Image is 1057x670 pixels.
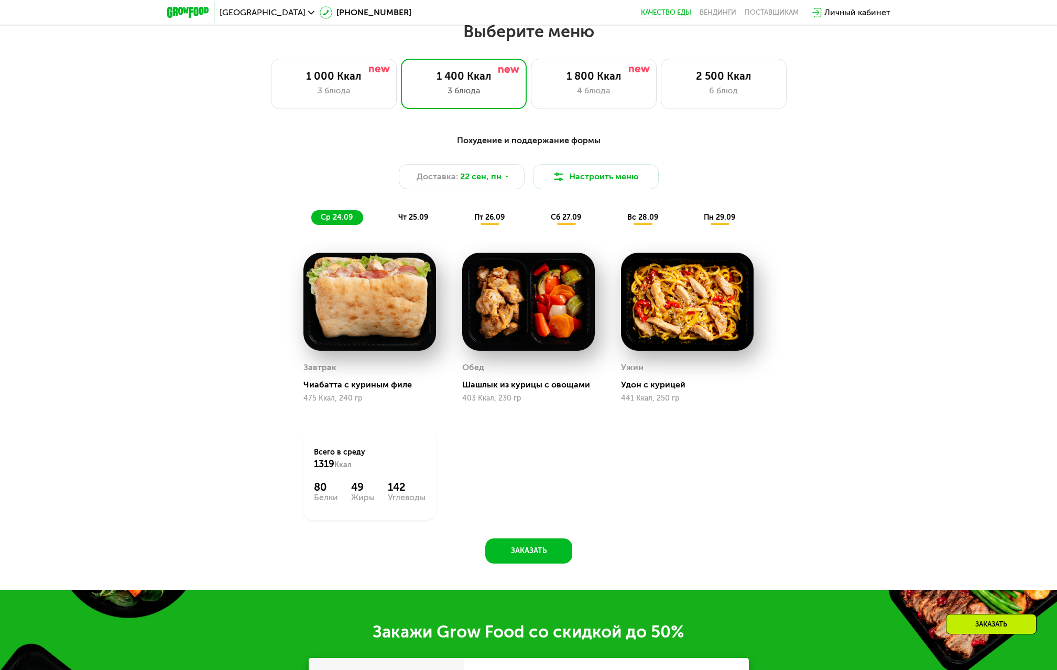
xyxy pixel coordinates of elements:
div: Жиры [351,493,375,502]
span: пт 26.09 [474,213,505,222]
span: 22 сен, пн [460,170,502,183]
div: Ужин [621,360,644,375]
span: ср 24.09 [321,213,353,222]
span: Ккал [334,460,352,469]
div: Шашлык из курицы с овощами [462,380,603,390]
div: Заказать [946,614,1037,634]
div: 3 блюда [282,84,386,97]
span: вс 28.09 [627,213,658,222]
div: поставщикам [745,8,799,17]
div: 142 [388,481,426,493]
h2: Выберите меню [34,21,1023,42]
span: сб 27.09 [551,213,581,222]
div: 80 [314,481,338,493]
div: Завтрак [303,360,336,375]
button: Заказать [485,538,572,564]
a: Качество еды [641,8,691,17]
div: 1 800 Ккал [542,70,646,82]
div: 1 000 Ккал [282,70,386,82]
span: пн 29.09 [704,213,735,222]
div: 49 [351,481,375,493]
a: [PHONE_NUMBER] [320,6,411,19]
div: Белки [314,493,338,502]
div: Чиабатта с куриным филе [303,380,444,390]
div: 441 Ккал, 250 гр [621,394,754,403]
div: Похудение и поддержание формы [219,134,839,147]
a: Вендинги [700,8,736,17]
div: Всего в среду [314,447,426,470]
div: 403 Ккал, 230 гр [462,394,595,403]
span: [GEOGRAPHIC_DATA] [220,8,306,17]
span: чт 25.09 [398,213,428,222]
div: 6 блюд [672,84,776,97]
div: 2 500 Ккал [672,70,776,82]
span: 1319 [314,458,334,470]
div: Углеводы [388,493,426,502]
div: Удон с курицей [621,380,762,390]
button: Настроить меню [533,164,659,189]
div: 475 Ккал, 240 гр [303,394,436,403]
span: Доставка: [417,170,458,183]
div: Обед [462,360,484,375]
div: 1 400 Ккал [412,70,516,82]
div: 4 блюда [542,84,646,97]
div: Личный кабинет [824,6,890,19]
div: 3 блюда [412,84,516,97]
